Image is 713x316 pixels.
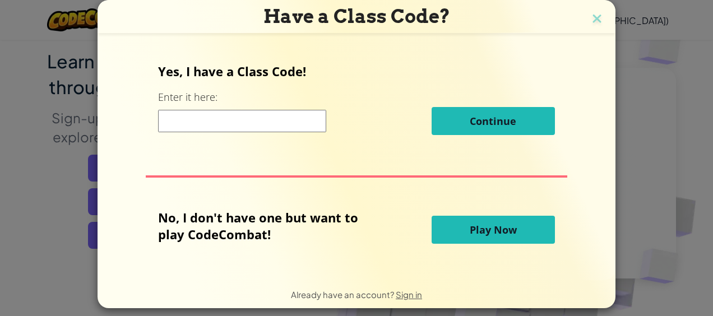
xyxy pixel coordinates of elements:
[158,90,217,104] label: Enter it here:
[291,289,396,300] span: Already have an account?
[432,216,555,244] button: Play Now
[470,223,517,236] span: Play Now
[396,289,422,300] a: Sign in
[158,63,554,80] p: Yes, I have a Class Code!
[158,209,375,243] p: No, I don't have one but want to play CodeCombat!
[470,114,516,128] span: Continue
[263,5,450,27] span: Have a Class Code?
[432,107,555,135] button: Continue
[590,11,604,28] img: close icon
